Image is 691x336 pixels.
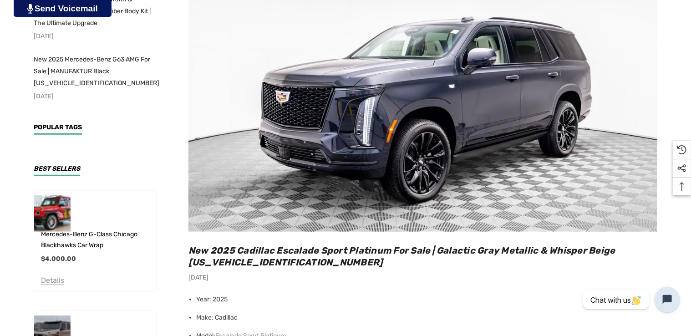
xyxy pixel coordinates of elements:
[41,276,64,285] span: Details
[673,182,691,191] svg: Top
[34,166,80,176] h3: Best Sellers
[196,290,657,309] li: Year: 2025
[34,91,157,102] p: [DATE]
[196,309,657,327] li: Make: Cadillac
[34,56,159,87] span: New 2025 Mercedes-Benz G63 AMG For Sale | MANUFAKTUR Black [US_VEHICLE_IDENTIFICATION_NUMBER]
[41,255,76,263] span: $4,000.00
[677,145,686,154] svg: Recently Viewed
[41,278,64,284] a: Details
[188,245,615,268] a: New 2025 Cadillac Escalade Sport Platinum For Sale | Galactic Gray Metallic & Whisper Beige [US_V...
[34,123,82,131] span: Popular Tags
[27,4,33,14] img: PjwhLS0gR2VuZXJhdG9yOiBHcmF2aXQuaW8gLS0+PHN2ZyB4bWxucz0iaHR0cDovL3d3dy53My5vcmcvMjAwMC9zdmciIHhtb...
[188,272,657,284] p: [DATE]
[677,164,686,173] svg: Social Media
[34,31,157,42] p: [DATE]
[34,195,71,232] img: Chicago Blackhawks Wrapped G Wagon For Sale
[34,54,157,89] a: New 2025 Mercedes-Benz G63 AMG For Sale | MANUFAKTUR Black [US_VEHICLE_IDENTIFICATION_NUMBER]
[41,229,156,251] a: Mercedes-Benz G-Class Chicago Blackhawks Car Wrap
